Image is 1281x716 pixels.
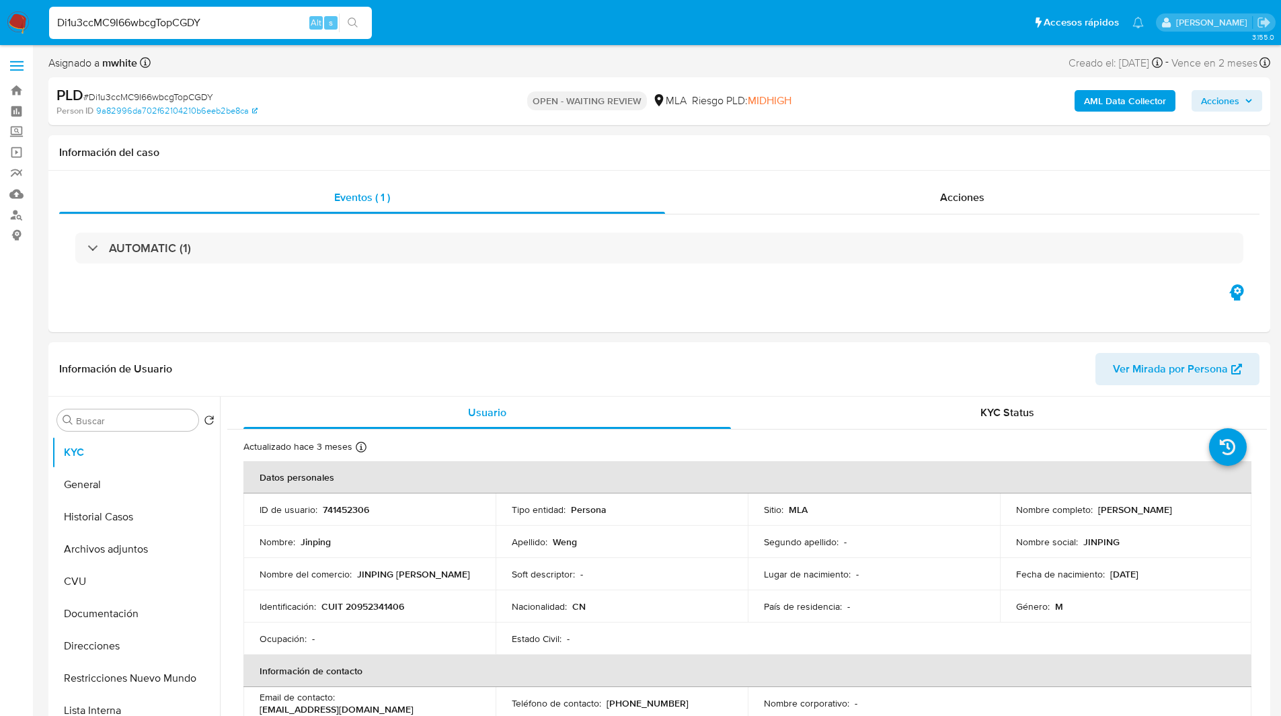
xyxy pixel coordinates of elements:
[1055,600,1063,612] p: M
[572,600,586,612] p: CN
[243,655,1251,687] th: Información de contacto
[940,190,984,205] span: Acciones
[52,662,220,694] button: Restricciones Nuevo Mundo
[789,504,808,516] p: MLA
[527,91,647,110] p: OPEN - WAITING REVIEW
[1016,600,1050,612] p: Género :
[692,93,791,108] span: Riesgo PLD:
[844,536,847,548] p: -
[52,469,220,501] button: General
[748,93,791,108] span: MIDHIGH
[764,536,839,548] p: Segundo apellido :
[512,536,547,548] p: Apellido :
[1176,16,1252,29] p: matiasagustin.white@mercadolibre.com
[243,461,1251,493] th: Datos personales
[764,504,783,516] p: Sitio :
[856,568,859,580] p: -
[1016,504,1093,516] p: Nombre completo :
[96,105,258,117] a: 9a82996da702f62104210b6eeb2be8ca
[607,697,689,709] p: [PHONE_NUMBER]
[855,697,857,709] p: -
[260,600,316,612] p: Identificación :
[1201,90,1239,112] span: Acciones
[1075,90,1175,112] button: AML Data Collector
[571,504,607,516] p: Persona
[512,504,566,516] p: Tipo entidad :
[1084,90,1166,112] b: AML Data Collector
[980,405,1034,420] span: KYC Status
[260,568,352,580] p: Nombre del comercio :
[512,600,567,612] p: Nacionalidad :
[109,241,191,255] h3: AUTOMATIC (1)
[329,16,333,29] span: s
[63,415,73,426] button: Buscar
[52,501,220,533] button: Historial Casos
[512,697,601,709] p: Teléfono de contacto :
[243,440,352,453] p: Actualizado hace 3 meses
[553,536,577,548] p: Weng
[323,504,369,516] p: 741452306
[48,56,137,71] span: Asignado a
[512,568,575,580] p: Soft descriptor :
[59,146,1259,159] h1: Información del caso
[1257,15,1271,30] a: Salir
[468,405,506,420] span: Usuario
[260,703,414,715] p: [EMAIL_ADDRESS][DOMAIN_NAME]
[847,600,850,612] p: -
[52,630,220,662] button: Direcciones
[52,436,220,469] button: KYC
[764,600,842,612] p: País de residencia :
[764,697,849,709] p: Nombre corporativo :
[1192,90,1262,112] button: Acciones
[1110,568,1138,580] p: [DATE]
[1171,56,1257,71] span: Vence en 2 meses
[100,55,137,71] b: mwhite
[1016,568,1105,580] p: Fecha de nacimiento :
[56,84,83,106] b: PLD
[764,568,851,580] p: Lugar de nacimiento :
[1069,54,1163,72] div: Creado el: [DATE]
[1132,17,1144,28] a: Notificaciones
[204,415,215,430] button: Volver al orden por defecto
[301,536,331,548] p: Jinping
[52,533,220,565] button: Archivos adjuntos
[339,13,366,32] button: search-icon
[76,415,193,427] input: Buscar
[52,565,220,598] button: CVU
[652,93,687,108] div: MLA
[52,598,220,630] button: Documentación
[580,568,583,580] p: -
[56,105,93,117] b: Person ID
[1016,536,1078,548] p: Nombre social :
[260,504,317,516] p: ID de usuario :
[59,362,172,376] h1: Información de Usuario
[1113,353,1228,385] span: Ver Mirada por Persona
[1083,536,1120,548] p: JINPING
[83,90,213,104] span: # Di1u3ccMC9I66wbcgTopCGDY
[321,600,404,612] p: CUIT 20952341406
[334,190,390,205] span: Eventos ( 1 )
[260,691,335,703] p: Email de contacto :
[260,536,295,548] p: Nombre :
[512,633,561,645] p: Estado Civil :
[1165,54,1169,72] span: -
[1044,15,1119,30] span: Accesos rápidos
[1095,353,1259,385] button: Ver Mirada por Persona
[311,16,321,29] span: Alt
[75,233,1243,264] div: AUTOMATIC (1)
[260,633,307,645] p: Ocupación :
[49,14,372,32] input: Buscar usuario o caso...
[357,568,470,580] p: JINPING [PERSON_NAME]
[1098,504,1172,516] p: [PERSON_NAME]
[567,633,570,645] p: -
[312,633,315,645] p: -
